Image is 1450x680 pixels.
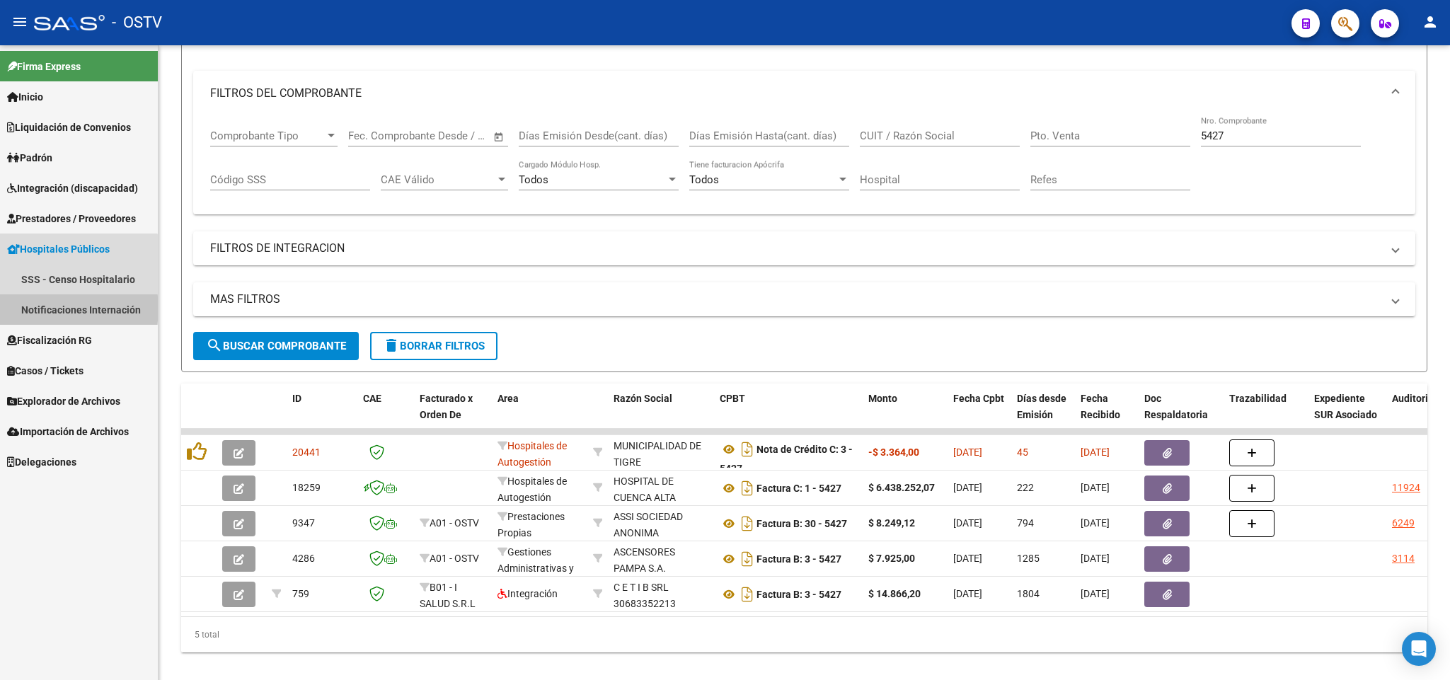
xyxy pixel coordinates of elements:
[193,71,1415,116] mat-expansion-panel-header: FILTROS DEL COMPROBANTE
[292,446,321,458] span: 20441
[1308,384,1386,446] datatable-header-cell: Expediente SUR Asociado
[414,384,492,446] datatable-header-cell: Facturado x Orden De
[1081,482,1110,493] span: [DATE]
[614,393,672,404] span: Razón Social
[1017,482,1034,493] span: 222
[953,588,982,599] span: [DATE]
[1422,13,1439,30] mat-icon: person
[738,548,756,570] i: Descargar documento
[7,150,52,166] span: Padrón
[7,89,43,105] span: Inicio
[1017,393,1066,420] span: Días desde Emisión
[519,173,548,186] span: Todos
[1402,632,1436,666] div: Open Intercom Messenger
[614,544,708,574] div: 30712255664
[614,580,669,596] div: C E T I B SRL
[1075,384,1139,446] datatable-header-cell: Fecha Recibido
[953,446,982,458] span: [DATE]
[1392,480,1420,496] div: 11924
[1392,393,1434,404] span: Auditoria
[738,583,756,606] i: Descargar documento
[738,512,756,535] i: Descargar documento
[497,546,574,590] span: Gestiones Administrativas y Otros
[756,483,841,494] strong: Factura C: 1 - 5427
[497,588,558,599] span: Integración
[7,211,136,226] span: Prestadores / Proveedores
[348,129,405,142] input: Fecha inicio
[868,588,921,599] strong: $ 14.866,20
[497,440,567,468] span: Hospitales de Autogestión
[1081,393,1120,420] span: Fecha Recibido
[1392,515,1415,531] div: 6249
[1144,393,1208,420] span: Doc Respaldatoria
[370,332,497,360] button: Borrar Filtros
[7,333,92,348] span: Fiscalización RG
[112,7,162,38] span: - OSTV
[756,553,841,565] strong: Factura B: 3 - 5427
[383,340,485,352] span: Borrar Filtros
[7,120,131,135] span: Liquidación de Convenios
[1081,446,1110,458] span: [DATE]
[210,129,325,142] span: Comprobante Tipo
[7,393,120,409] span: Explorador de Archivos
[756,589,841,600] strong: Factura B: 3 - 5427
[206,337,223,354] mat-icon: search
[193,282,1415,316] mat-expansion-panel-header: MAS FILTROS
[1139,384,1224,446] datatable-header-cell: Doc Respaldatoria
[614,544,708,577] div: ASCENSORES PAMPA S.A.
[1081,517,1110,529] span: [DATE]
[953,553,982,564] span: [DATE]
[430,553,479,564] span: A01 - OSTV
[614,438,708,468] div: 30999284899
[492,384,587,446] datatable-header-cell: Area
[953,517,982,529] span: [DATE]
[193,332,359,360] button: Buscar Comprobante
[1081,588,1110,599] span: [DATE]
[7,180,138,196] span: Integración (discapacidad)
[756,518,847,529] strong: Factura B: 30 - 5427
[953,482,982,493] span: [DATE]
[418,129,487,142] input: Fecha fin
[420,393,473,420] span: Facturado x Orden De
[868,482,935,493] strong: $ 6.438.252,07
[614,509,708,538] div: 30570439401
[11,13,28,30] mat-icon: menu
[357,384,414,446] datatable-header-cell: CAE
[181,617,1427,652] div: 5 total
[1017,553,1040,564] span: 1285
[1392,551,1415,567] div: 3114
[953,393,1004,404] span: Fecha Cpbt
[193,231,1415,265] mat-expansion-panel-header: FILTROS DE INTEGRACION
[497,476,567,503] span: Hospitales de Autogestión
[1017,446,1028,458] span: 45
[420,582,476,609] span: B01 - I SALUD S.R.L
[614,473,708,586] div: HOSPITAL DE CUENCA ALTA [PERSON_NAME] SERVICIO DE ATENCION MEDICA INTEGRAL PARA LA COMUNIDAD
[614,509,708,541] div: ASSI SOCIEDAD ANONIMA
[287,384,357,446] datatable-header-cell: ID
[381,173,495,186] span: CAE Válido
[614,580,708,609] div: 30683352213
[7,424,129,439] span: Importación de Archivos
[1229,393,1287,404] span: Trazabilidad
[1017,517,1034,529] span: 794
[7,59,81,74] span: Firma Express
[383,337,400,354] mat-icon: delete
[948,384,1011,446] datatable-header-cell: Fecha Cpbt
[868,517,915,529] strong: $ 8.249,12
[497,511,565,538] span: Prestaciones Propias
[868,446,919,458] strong: -$ 3.364,00
[292,482,321,493] span: 18259
[1081,553,1110,564] span: [DATE]
[491,129,507,145] button: Open calendar
[689,173,719,186] span: Todos
[714,384,863,446] datatable-header-cell: CPBT
[868,393,897,404] span: Monto
[430,517,479,529] span: A01 - OSTV
[210,241,1381,256] mat-panel-title: FILTROS DE INTEGRACION
[608,384,714,446] datatable-header-cell: Razón Social
[863,384,948,446] datatable-header-cell: Monto
[292,553,315,564] span: 4286
[1017,588,1040,599] span: 1804
[7,454,76,470] span: Delegaciones
[614,473,708,503] div: 30715080156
